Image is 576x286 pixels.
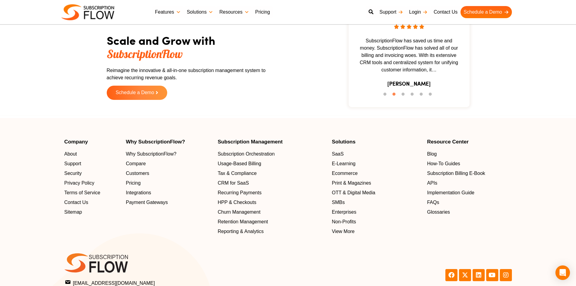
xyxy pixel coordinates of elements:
span: View More [332,228,354,235]
span: Churn Management [218,209,260,216]
a: Reporting & Analytics [218,228,326,235]
span: Non-Profits [332,218,356,225]
span: HPP & Checkouts [218,199,256,206]
button: 5 of 6 [420,93,426,99]
h2: Scale and Grow with [107,34,273,61]
a: Resources [216,6,252,18]
span: OTT & Digital Media [332,189,375,196]
span: About [64,150,77,158]
button: 2 of 6 [392,93,399,99]
button: 1 of 6 [383,93,389,99]
a: Contact Us [431,6,460,18]
span: Contact Us [64,199,88,206]
span: Schedule a Demo [116,90,154,95]
a: Integrations [126,189,212,196]
a: Terms of Service [64,189,120,196]
a: Solutions [184,6,216,18]
span: Integrations [126,189,151,196]
span: CRM for SaaS [218,179,249,187]
a: Compare [126,160,212,167]
span: APIs [427,179,437,187]
span: SaaS [332,150,343,158]
a: How-To Guides [427,160,512,167]
span: Why SubscriptionFlow? [126,150,176,158]
a: Subscription Orchestration [218,150,326,158]
h4: Subscription Management [218,139,326,144]
h4: Solutions [332,139,421,144]
span: Reporting & Analytics [218,228,264,235]
a: Churn Management [218,209,326,216]
span: Print & Magazines [332,179,371,187]
span: Tax & Compliance [218,170,257,177]
h4: Resource Center [427,139,512,144]
a: Sitemap [64,209,120,216]
span: Ecommerce [332,170,357,177]
a: Enterprises [332,209,421,216]
span: Retention Management [218,218,268,225]
span: Privacy Policy [64,179,95,187]
h4: Company [64,139,120,144]
span: Terms of Service [64,189,100,196]
a: Blog [427,150,512,158]
span: Customers [126,170,149,177]
span: Subscription Billing E-Book [427,170,485,177]
span: SubscriptionFlow has saved us time and money. SubscriptionFlow has solved all of our billing and ... [352,37,467,74]
span: Enterprises [332,209,356,216]
a: APIs [427,179,512,187]
a: Support [64,160,120,167]
span: SMBs [332,199,345,206]
a: Features [152,6,184,18]
h4: Why SubscriptionFlow? [126,139,212,144]
span: How-To Guides [427,160,460,167]
p: Reimagine the innovative & all-in-one subscription management system to achieve recurring revenue... [107,67,273,81]
a: Why SubscriptionFlow? [126,150,212,158]
span: Support [64,160,81,167]
span: Security [64,170,82,177]
a: Security [64,170,120,177]
span: Pricing [126,179,141,187]
a: FAQs [427,199,512,206]
a: Schedule a Demo [107,86,167,100]
span: Usage-Based Billing [218,160,261,167]
a: Schedule a Demo [460,6,512,18]
span: SubscriptionFlow [107,47,183,61]
img: SF-logo [64,253,128,273]
a: Customers [126,170,212,177]
a: Pricing [126,179,212,187]
a: Non-Profits [332,218,421,225]
a: Privacy Policy [64,179,120,187]
img: Subscriptionflow [61,4,114,20]
button: 4 of 6 [411,93,417,99]
h3: [PERSON_NAME] [387,80,431,88]
div: Open Intercom Messenger [555,265,570,280]
a: SaaS [332,150,421,158]
a: SMBs [332,199,421,206]
span: Recurring Payments [218,189,262,196]
a: OTT & Digital Media [332,189,421,196]
a: Subscription Billing E-Book [427,170,512,177]
button: 3 of 6 [402,93,408,99]
a: Implementation Guide [427,189,512,196]
span: Compare [126,160,146,167]
a: Pricing [252,6,273,18]
a: Payment Gateways [126,199,212,206]
span: FAQs [427,199,439,206]
a: Login [406,6,431,18]
a: Support [376,6,406,18]
a: Tax & Compliance [218,170,326,177]
a: HPP & Checkouts [218,199,326,206]
a: Recurring Payments [218,189,326,196]
a: View More [332,228,421,235]
span: Sitemap [64,209,82,216]
button: 6 of 6 [429,93,435,99]
a: Contact Us [64,199,120,206]
a: E-Learning [332,160,421,167]
span: Blog [427,150,437,158]
span: Payment Gateways [126,199,168,206]
span: Subscription Orchestration [218,150,275,158]
a: Glossaries [427,209,512,216]
img: stars [394,24,424,29]
span: E-Learning [332,160,355,167]
a: Ecommerce [332,170,421,177]
a: Usage-Based Billing [218,160,326,167]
